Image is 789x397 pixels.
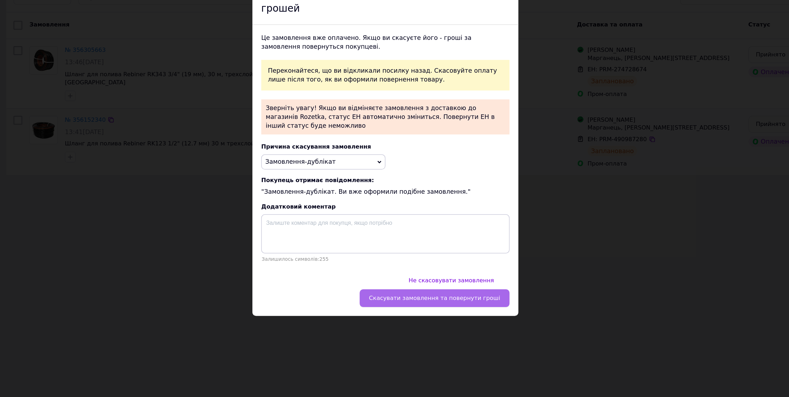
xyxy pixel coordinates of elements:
span: × [487,71,493,83]
div: Причина скасування замовлення [296,195,493,200]
div: Скасування замовлення та повернення грошей [289,65,500,101]
button: Не скасовувати замовлення [405,297,488,311]
span: Не скасовувати замовлення [413,301,481,307]
span: Покупець отримає повідомлення: [296,222,493,227]
div: Залишилось символів: 255 [296,285,493,290]
div: Переконайтеся, що ви відкликали посилку назад. Скасовуйте оплату лише після того, як ви оформили ... [296,129,493,153]
div: "Замовлення-дублікат. Ви вже оформили подібне замовлення." [296,222,493,237]
span: Замовлення-дублікат [299,207,355,212]
span: Скасувати замовлення та повернути гроші [381,315,486,321]
div: Додатковий коментар [296,243,493,248]
div: Це замовлення вже оплачено. Якщо ви скасуєте його - гроші за замовлення повернуться покупцеві. [296,108,493,122]
button: Скасувати замовлення та повернути гроші [374,311,493,325]
p: Зверніть увагу! Якщо ви відміняєте замовлення з доставкою до магазинів Rozetka, статус ЕН автомат... [296,160,493,188]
